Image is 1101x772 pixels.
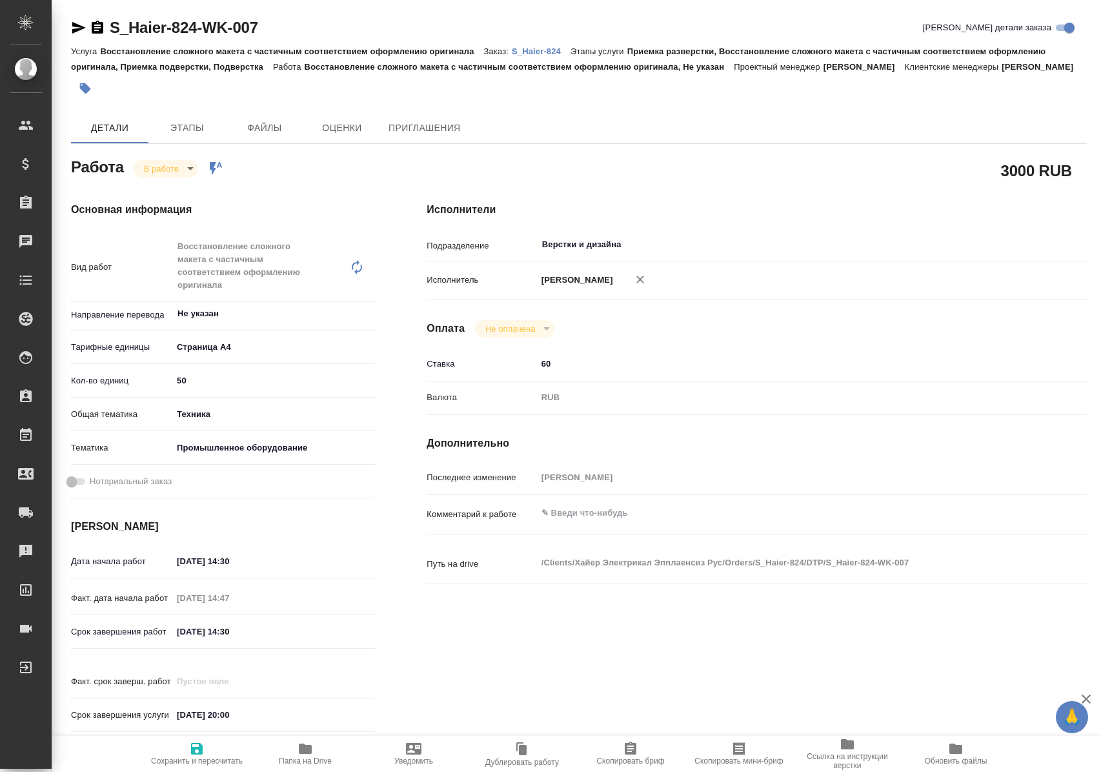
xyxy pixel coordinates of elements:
p: Срок завершения работ [71,625,172,638]
input: ✎ Введи что-нибудь [172,706,285,724]
p: [PERSON_NAME] [1002,62,1083,72]
p: Услуга [71,46,100,56]
p: Последнее изменение [427,471,536,484]
p: Тарифные единицы [71,341,172,354]
button: Добавить тэг [71,74,99,103]
div: В работе [475,320,554,338]
button: Удалить исполнителя [626,265,654,294]
h4: Исполнители [427,202,1087,218]
button: Скопировать ссылку [90,20,105,36]
a: S_Haier-824-WK-007 [110,19,258,36]
p: Путь на drive [427,558,536,571]
button: Уведомить [359,736,468,772]
p: Исполнитель [427,274,536,287]
p: S_Haier-824 [512,46,571,56]
span: Файлы [234,120,296,136]
h4: [PERSON_NAME] [71,519,375,534]
div: RUB [537,387,1032,409]
p: Вид работ [71,261,172,274]
p: Заказ: [484,46,512,56]
p: [PERSON_NAME] [537,274,613,287]
div: Страница А4 [172,336,375,358]
button: 🙏 [1056,701,1088,733]
p: Клиентские менеджеры [905,62,1002,72]
button: Скопировать бриф [576,736,685,772]
span: Обновить файлы [925,757,987,766]
p: [PERSON_NAME] [823,62,905,72]
p: Валюта [427,391,536,404]
button: Open [1025,243,1027,246]
p: Восстановление сложного макета с частичным соответствием оформлению оригинала, Не указан [305,62,734,72]
button: Обновить файлы [902,736,1010,772]
h4: Основная информация [71,202,375,218]
input: ✎ Введи что-нибудь [172,552,285,571]
input: ✎ Введи что-нибудь [172,371,375,390]
span: Детали [79,120,141,136]
span: Скопировать бриф [596,757,664,766]
input: Пустое поле [537,468,1032,487]
button: Ссылка на инструкции верстки [793,736,902,772]
a: S_Haier-824 [512,45,571,56]
button: Скопировать мини-бриф [685,736,793,772]
p: Дата начала работ [71,555,172,568]
p: Кол-во единиц [71,374,172,387]
button: Open [368,312,370,315]
span: Уведомить [394,757,433,766]
p: Комментарий к работе [427,508,536,521]
h4: Оплата [427,321,465,336]
span: 🙏 [1061,704,1083,731]
textarea: /Clients/Хайер Электрикал Эпплаенсиз Рус/Orders/S_Haier-824/DTP/S_Haier-824-WK-007 [537,552,1032,574]
p: Восстановление сложного макета с частичным соответствием оформлению оригинала [100,46,483,56]
button: Скопировать ссылку для ЯМессенджера [71,20,86,36]
div: В работе [134,160,198,178]
p: Ставка [427,358,536,371]
h4: Дополнительно [427,436,1087,451]
button: Не оплачена [481,323,539,334]
span: Сохранить и пересчитать [151,757,243,766]
input: Пустое поле [172,589,285,607]
span: Оценки [311,120,373,136]
button: Дублировать работу [468,736,576,772]
h2: Работа [71,154,124,178]
p: Факт. срок заверш. работ [71,675,172,688]
div: Промышленное оборудование [172,437,375,459]
p: Факт. дата начала работ [71,592,172,605]
p: Общая тематика [71,408,172,421]
p: Срок завершения услуги [71,709,172,722]
p: Подразделение [427,239,536,252]
span: Скопировать мини-бриф [694,757,783,766]
span: Этапы [156,120,218,136]
span: Нотариальный заказ [90,475,172,488]
input: ✎ Введи что-нибудь [172,622,285,641]
span: [PERSON_NAME] детали заказа [923,21,1051,34]
h2: 3000 RUB [1001,159,1072,181]
span: Ссылка на инструкции верстки [801,752,894,770]
p: Работа [273,62,305,72]
div: Техника [172,403,375,425]
span: Папка на Drive [279,757,332,766]
p: Этапы услуги [571,46,627,56]
span: Дублировать работу [485,758,559,767]
span: Приглашения [389,120,461,136]
button: Сохранить и пересчитать [143,736,251,772]
p: Направление перевода [71,309,172,321]
button: Папка на Drive [251,736,359,772]
input: ✎ Введи что-нибудь [537,354,1032,373]
button: В работе [140,163,183,174]
input: Пустое поле [172,672,285,691]
p: Тематика [71,442,172,454]
p: Проектный менеджер [734,62,823,72]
